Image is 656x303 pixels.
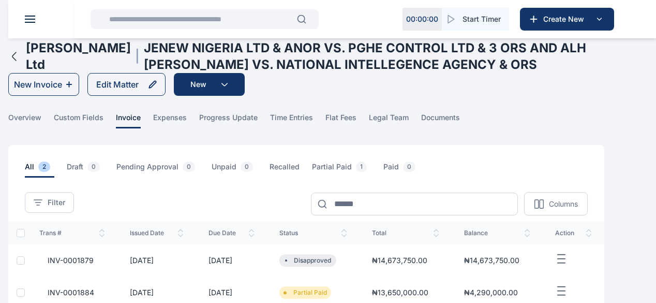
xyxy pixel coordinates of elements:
a: flat fees [325,112,369,128]
span: balance [464,229,530,237]
a: overview [8,112,54,128]
td: [DATE] [196,244,267,277]
span: flat fees [325,112,356,128]
span: action [555,229,592,237]
span: ₦13,650,000.00 [372,288,428,297]
span: overview [8,112,41,128]
a: custom fields [54,112,116,128]
a: INV-0001879 [39,255,105,266]
span: INV-0001884 [39,287,94,298]
a: Pending Approval0 [116,162,212,178]
a: Paid0 [383,162,432,178]
span: All [25,162,54,178]
button: Filter [25,192,74,213]
div: Edit Matter [96,78,139,91]
span: documents [421,112,460,128]
h1: JENEW NIGERIA LTD & ANOR VS. PGHE CONTROL LTD & 3 ORS AND ALH [PERSON_NAME] VS. NATIONAL INTELLEG... [144,40,602,73]
button: New [174,73,245,96]
a: All2 [25,162,67,178]
li: Partial Paid [284,288,327,297]
span: 0 [87,162,100,172]
span: ₦4,290,000.00 [464,288,518,297]
span: ₦14,673,750.00 [372,256,427,265]
span: ₦14,673,750.00 [464,256,519,265]
span: 0 [241,162,253,172]
span: progress update [199,112,258,128]
span: time entries [270,112,313,128]
span: Unpaid [212,162,257,178]
span: legal team [369,112,409,128]
span: issued Date [130,229,184,237]
h1: [PERSON_NAME] Ltd [26,40,131,73]
span: custom fields [54,112,103,128]
button: New Invoice [8,73,79,96]
a: time entries [270,112,325,128]
span: Create New [539,14,593,24]
li: Disapproved [284,256,332,265]
span: 2 [38,162,50,172]
span: Trans # [39,229,105,237]
span: Filter [48,197,65,208]
span: Pending Approval [116,162,199,178]
span: status [279,229,347,237]
span: INV-0001879 [39,255,94,266]
span: Partial Paid [312,162,371,178]
span: expenses [153,112,187,128]
span: invoice [116,112,141,128]
span: Paid [383,162,420,178]
a: progress update [199,112,270,128]
p: 00 : 00 : 00 [406,14,438,24]
a: Unpaid0 [212,162,270,178]
a: Draft0 [67,162,116,178]
span: Recalled [270,162,300,178]
span: 1 [356,162,367,172]
a: Recalled [270,162,312,178]
span: total [372,229,439,237]
a: expenses [153,112,199,128]
div: New Invoice [14,78,62,91]
span: 0 [183,162,195,172]
button: Create New [520,8,614,31]
p: Columns [549,199,578,209]
span: 0 [403,162,415,172]
a: INV-0001884 [39,287,105,298]
button: Edit Matter [87,73,166,96]
span: Due Date [208,229,255,237]
button: Columns [524,192,588,215]
button: Start Timer [442,8,509,31]
span: Start Timer [463,14,501,24]
a: invoice [116,112,153,128]
a: Partial Paid1 [312,162,383,178]
span: Draft [67,162,104,178]
a: documents [421,112,472,128]
td: [DATE] [117,244,196,277]
a: legal team [369,112,421,128]
span: | [135,48,140,65]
